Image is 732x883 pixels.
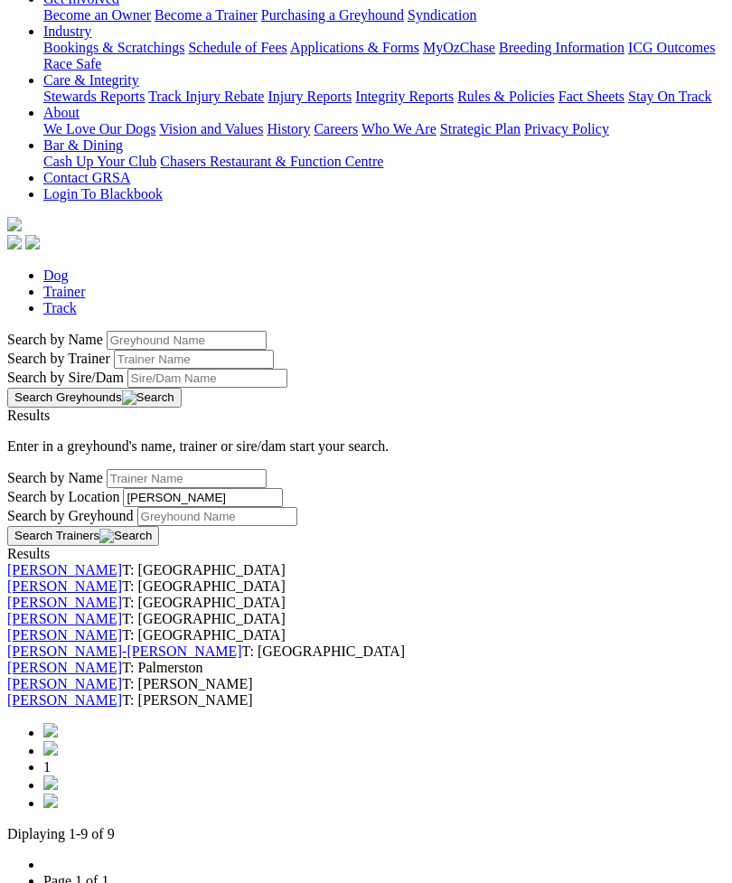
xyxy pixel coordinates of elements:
div: Results [7,546,725,562]
a: Breeding Information [499,40,624,55]
a: [PERSON_NAME] [7,676,122,691]
p: Diplaying 1-9 of 9 [7,826,725,842]
a: Track Injury Rebate [148,89,264,104]
a: Race Safe [43,56,101,71]
img: facebook.svg [7,235,22,249]
a: [PERSON_NAME] [7,578,122,594]
img: chevrons-right-pager-blue.svg [43,794,58,808]
label: Search by Name [7,332,103,347]
a: Dog [43,268,69,283]
a: Vision and Values [159,121,263,136]
div: About [43,121,725,137]
label: Search by Name [7,470,103,485]
div: T: [PERSON_NAME] [7,692,725,709]
div: T: [GEOGRAPHIC_DATA] [7,578,725,595]
label: Search by Location [7,489,119,504]
a: We Love Our Dogs [43,121,155,136]
a: History [267,121,310,136]
label: Search by Trainer [7,351,110,366]
a: Injury Reports [267,89,352,104]
a: Care & Integrity [43,72,139,88]
a: Syndication [408,7,476,23]
a: Become a Trainer [155,7,258,23]
a: Bookings & Scratchings [43,40,184,55]
input: Search by Trainer Name [107,469,267,488]
a: Chasers Restaurant & Function Centre [160,154,383,169]
a: About [43,105,80,120]
a: Cash Up Your Club [43,154,156,169]
a: Login To Blackbook [43,186,163,202]
label: Search by Sire/Dam [7,370,124,385]
a: [PERSON_NAME]-[PERSON_NAME] [7,643,242,659]
a: Rules & Policies [457,89,555,104]
img: chevron-right-pager-blue.svg [43,775,58,790]
div: T: [GEOGRAPHIC_DATA] [7,595,725,611]
img: Search [122,390,174,405]
a: Privacy Policy [524,121,609,136]
div: T: [PERSON_NAME] [7,676,725,692]
div: T: [GEOGRAPHIC_DATA] [7,562,725,578]
div: Industry [43,40,725,72]
a: Stewards Reports [43,89,145,104]
a: Bar & Dining [43,137,123,153]
a: [PERSON_NAME] [7,595,122,610]
a: Become an Owner [43,7,151,23]
a: Purchasing a Greyhound [261,7,404,23]
a: Applications & Forms [290,40,419,55]
a: Who We Are [361,121,436,136]
p: Enter in a greyhound's name, trainer or sire/dam start your search. [7,438,725,455]
div: T: [GEOGRAPHIC_DATA] [7,611,725,627]
img: chevron-left-pager-blue.svg [43,741,58,756]
input: Search by Greyhound Name [137,507,297,526]
div: Bar & Dining [43,154,725,170]
a: Strategic Plan [440,121,521,136]
a: Contact GRSA [43,170,130,185]
a: MyOzChase [423,40,495,55]
div: Get Involved [43,7,725,23]
a: Track [43,300,77,315]
img: twitter.svg [25,235,40,249]
div: Care & Integrity [43,89,725,105]
a: ICG Outcomes [628,40,715,55]
div: T: [GEOGRAPHIC_DATA] [7,627,725,643]
a: [PERSON_NAME] [7,611,122,626]
button: Search Greyhounds [7,388,182,408]
img: logo-grsa-white.png [7,217,22,231]
a: [PERSON_NAME] [7,627,122,643]
div: Results [7,408,725,424]
input: Search by Sire/Dam name [127,369,287,388]
label: Search by Greyhound [7,508,134,523]
input: Search by Greyhound name [107,331,267,350]
button: Search Trainers [7,526,159,546]
a: [PERSON_NAME] [7,660,122,675]
span: 1 [43,759,51,775]
a: Stay On Track [628,89,711,104]
a: Schedule of Fees [188,40,286,55]
a: Careers [314,121,358,136]
div: T: [GEOGRAPHIC_DATA] [7,643,725,660]
a: Industry [43,23,91,39]
img: chevrons-left-pager-blue.svg [43,723,58,737]
img: Search [99,529,152,543]
a: Fact Sheets [558,89,624,104]
a: Integrity Reports [355,89,454,104]
a: Trainer [43,284,86,299]
a: [PERSON_NAME] [7,562,122,578]
a: [PERSON_NAME] [7,692,122,708]
input: Search by Trainer name [114,350,274,369]
input: Search by Trainer Location [123,488,283,507]
div: T: Palmerston [7,660,725,676]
